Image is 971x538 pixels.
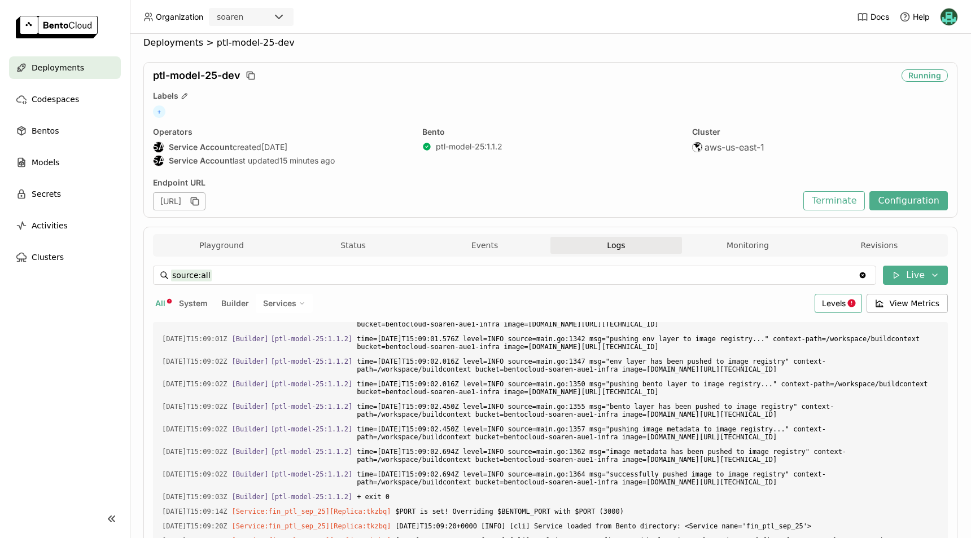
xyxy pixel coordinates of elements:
[867,294,948,313] button: View Metrics
[244,12,246,23] input: Selected soaren.
[153,296,168,311] button: All
[153,127,409,137] div: Operators
[682,237,813,254] button: Monitoring
[156,12,203,22] span: Organization
[162,520,228,532] span: 2025-10-15T15:09:20.253Z
[171,266,858,284] input: Search
[153,192,205,210] div: [URL]
[153,69,240,82] span: ptl-model-25-dev
[162,423,228,435] span: 2025-10-15T15:09:02.451Z
[154,156,164,166] div: SA
[357,400,939,421] span: time=[DATE]T15:09:02.450Z level=INFO source=main.go:1355 msg="bento layer has been pushed to imag...
[913,12,930,22] span: Help
[857,11,889,23] a: Docs
[219,296,251,311] button: Builder
[705,142,764,153] span: aws-us-east-1
[9,88,121,111] a: Codespaces
[357,378,939,398] span: time=[DATE]T15:09:02.016Z level=INFO source=main.go:1350 msg="pushing bento layer to image regist...
[232,470,269,478] span: [Builder]
[357,468,939,488] span: time=[DATE]T15:09:02.694Z level=INFO source=main.go:1364 msg="successfully pushed image to image ...
[232,522,330,530] span: [Service:fin_ptl_sep_25]
[271,448,353,456] span: [ptl-model-25:1.1.2]
[9,214,121,237] a: Activities
[217,37,295,48] span: ptl-model-25-dev
[162,505,228,518] span: 2025-10-15T15:09:14.874Z
[395,505,939,518] span: $PORT is set! Overriding $BENTOML_PORT with $PORT (3000)
[232,358,269,365] span: [Builder]
[221,298,249,308] span: Builder
[9,246,121,268] a: Clusters
[271,493,353,501] span: [ptl-model-25:1.1.2]
[869,191,948,210] button: Configuration
[162,378,228,390] span: 2025-10-15T15:09:02.016Z
[162,355,228,368] span: 2025-10-15T15:09:02.016Z
[330,508,391,515] span: [Replica:tkzbq]
[232,403,269,411] span: [Builder]
[9,56,121,79] a: Deployments
[32,124,59,138] span: Bentos
[271,403,353,411] span: [ptl-model-25:1.1.2]
[902,69,948,82] div: Running
[9,183,121,205] a: Secrets
[271,425,353,433] span: [ptl-model-25:1.1.2]
[271,380,353,388] span: [ptl-model-25:1.1.2]
[357,446,939,466] span: time=[DATE]T15:09:02.694Z level=INFO source=main.go:1362 msg="image metadata has been pushed to i...
[153,178,798,188] div: Endpoint URL
[162,468,228,480] span: 2025-10-15T15:09:02.694Z
[815,294,862,313] div: Levels
[155,298,165,308] span: All
[32,61,84,74] span: Deployments
[813,237,945,254] button: Revisions
[153,142,164,153] div: Service Account
[607,240,625,250] span: Logs
[822,298,846,308] span: Levels
[153,142,409,153] div: created
[9,120,121,142] a: Bentos
[153,155,409,166] div: last updated
[232,425,269,433] span: [Builder]
[357,333,939,353] span: time=[DATE]T15:09:01.576Z level=INFO source=main.go:1342 msg="pushing env layer to image registry...
[162,400,228,413] span: 2025-10-15T15:09:02.451Z
[232,448,269,456] span: [Builder]
[890,298,940,309] span: View Metrics
[287,237,419,254] button: Status
[203,37,217,48] span: >
[143,37,957,48] nav: Breadcrumbs navigation
[153,105,165,118] span: +
[32,156,59,169] span: Models
[153,91,948,101] div: Labels
[232,493,269,501] span: [Builder]
[32,250,64,264] span: Clusters
[357,423,939,443] span: time=[DATE]T15:09:02.450Z level=INFO source=main.go:1357 msg="pushing image metadata to image reg...
[217,11,243,23] div: soaren
[261,142,287,152] span: [DATE]
[153,155,164,166] div: Service Account
[357,355,939,376] span: time=[DATE]T15:09:02.016Z level=INFO source=main.go:1347 msg="env layer has been pushed to image ...
[330,522,391,530] span: [Replica:tkzbq]
[16,16,98,38] img: logo
[263,298,296,308] span: Services
[232,335,269,343] span: [Builder]
[279,156,335,166] span: 15 minutes ago
[395,520,939,532] span: [DATE]T15:09:20+0000 [INFO] [cli] Service loaded from Bento directory: <Service name='fin_ptl_sep...
[232,508,330,515] span: [Service:fin_ptl_sep_25]
[419,237,550,254] button: Events
[177,296,210,311] button: System
[803,191,865,210] button: Terminate
[143,37,203,48] span: Deployments
[941,8,957,25] img: Nhan Le
[899,11,930,23] div: Help
[32,187,61,201] span: Secrets
[871,12,889,22] span: Docs
[232,380,269,388] span: [Builder]
[271,470,353,478] span: [ptl-model-25:1.1.2]
[357,491,939,503] span: + exit 0
[169,142,233,152] strong: Service Account
[422,127,678,137] div: Bento
[271,358,353,365] span: [ptl-model-25:1.1.2]
[162,491,228,503] span: 2025-10-15T15:09:03.022Z
[169,156,233,166] strong: Service Account
[154,142,164,152] div: SA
